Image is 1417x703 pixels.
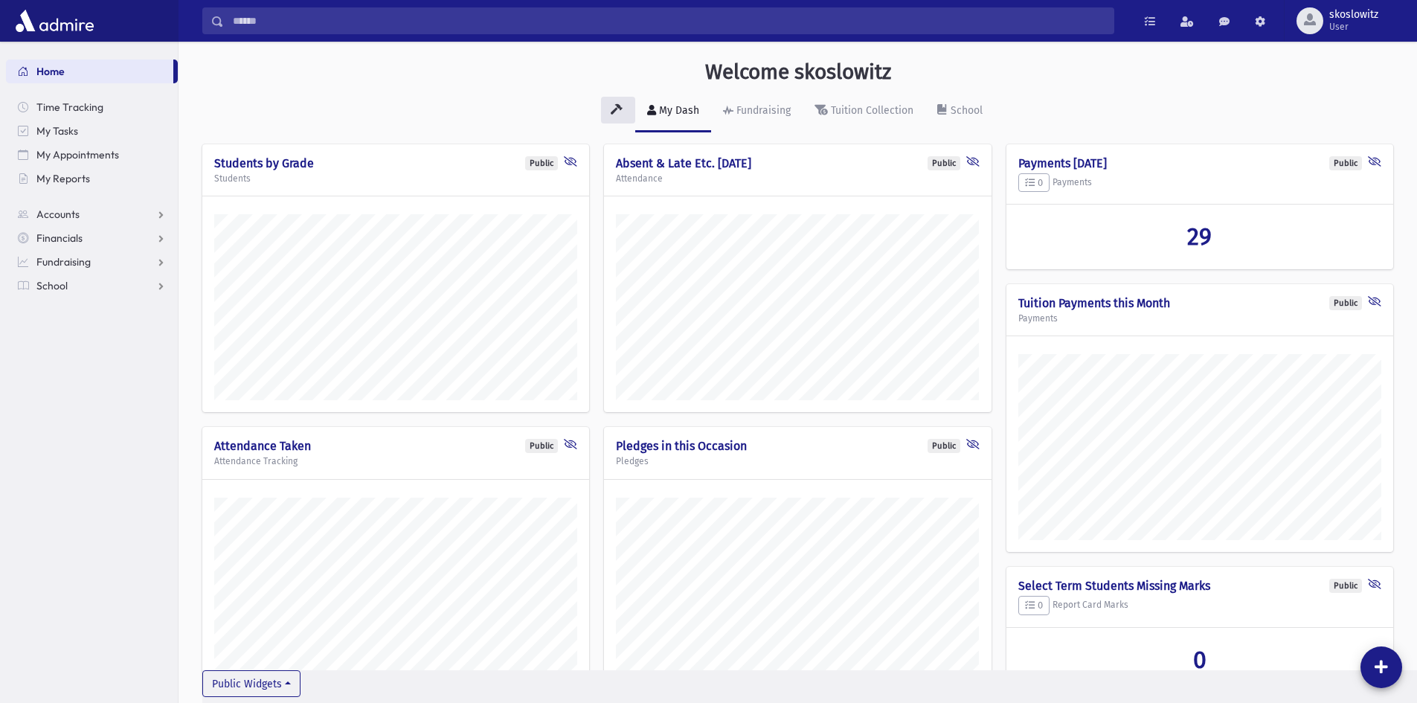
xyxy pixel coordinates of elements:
a: My Tasks [6,119,178,143]
a: My Reports [6,167,178,190]
span: Accounts [36,208,80,221]
div: Public [525,156,558,170]
a: Tuition Collection [803,91,925,132]
h5: Pledges [616,456,979,466]
h4: Students by Grade [214,156,577,170]
button: 0 [1018,173,1050,193]
span: skoslowitz [1329,9,1378,21]
h5: Attendance Tracking [214,456,577,466]
div: Public [1329,296,1362,310]
div: Public [928,156,960,170]
span: My Tasks [36,124,78,138]
span: User [1329,21,1378,33]
button: Public Widgets [202,670,301,697]
div: Public [1329,579,1362,593]
a: 0 [1018,646,1381,674]
h3: Welcome skoslowitz [705,60,891,85]
div: Public [928,439,960,453]
h4: Select Term Students Missing Marks [1018,579,1381,593]
span: 0 [1193,646,1206,674]
span: Time Tracking [36,100,103,114]
a: School [925,91,995,132]
span: Financials [36,231,83,245]
h4: Payments [DATE] [1018,156,1381,170]
a: Financials [6,226,178,250]
img: AdmirePro [12,6,97,36]
h4: Absent & Late Etc. [DATE] [616,156,979,170]
h5: Students [214,173,577,184]
div: Tuition Collection [828,104,913,117]
button: 0 [1018,596,1050,615]
div: Fundraising [733,104,791,117]
h5: Payments [1018,173,1381,193]
div: Public [1329,156,1362,170]
span: 0 [1025,600,1043,611]
h4: Pledges in this Occasion [616,439,979,453]
a: Fundraising [6,250,178,274]
span: 0 [1025,177,1043,188]
a: Accounts [6,202,178,226]
span: 29 [1187,222,1212,251]
a: My Appointments [6,143,178,167]
a: My Dash [635,91,711,132]
span: My Appointments [36,148,119,161]
h5: Payments [1018,313,1381,324]
span: Fundraising [36,255,91,269]
span: Home [36,65,65,78]
a: Home [6,60,173,83]
h5: Attendance [616,173,979,184]
h5: Report Card Marks [1018,596,1381,615]
input: Search [224,7,1114,34]
h4: Tuition Payments this Month [1018,296,1381,310]
div: School [948,104,983,117]
span: My Reports [36,172,90,185]
h4: Attendance Taken [214,439,577,453]
a: School [6,274,178,298]
a: Fundraising [711,91,803,132]
a: 29 [1018,222,1381,251]
a: Time Tracking [6,95,178,119]
div: Public [525,439,558,453]
span: School [36,279,68,292]
div: My Dash [656,104,699,117]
